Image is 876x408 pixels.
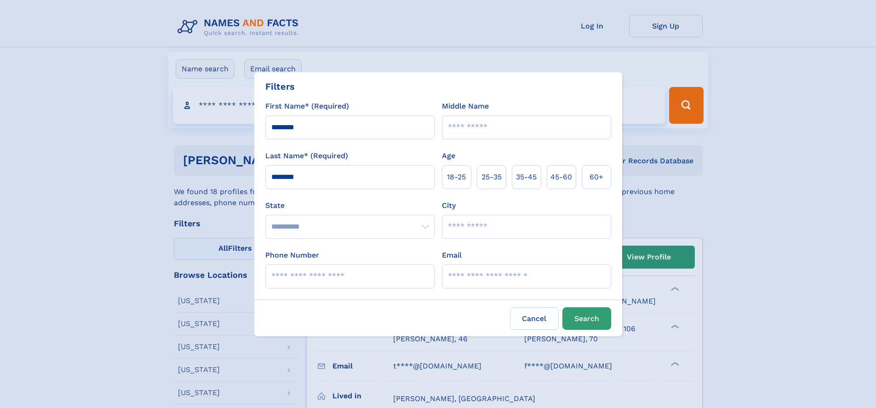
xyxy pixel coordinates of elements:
[516,172,537,183] span: 35‑45
[590,172,603,183] span: 60+
[265,200,435,211] label: State
[265,80,295,93] div: Filters
[550,172,572,183] span: 45‑60
[442,250,462,261] label: Email
[265,150,348,161] label: Last Name* (Required)
[442,200,456,211] label: City
[265,250,319,261] label: Phone Number
[442,150,455,161] label: Age
[442,101,489,112] label: Middle Name
[265,101,349,112] label: First Name* (Required)
[562,307,611,330] button: Search
[510,307,559,330] label: Cancel
[447,172,466,183] span: 18‑25
[481,172,502,183] span: 25‑35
